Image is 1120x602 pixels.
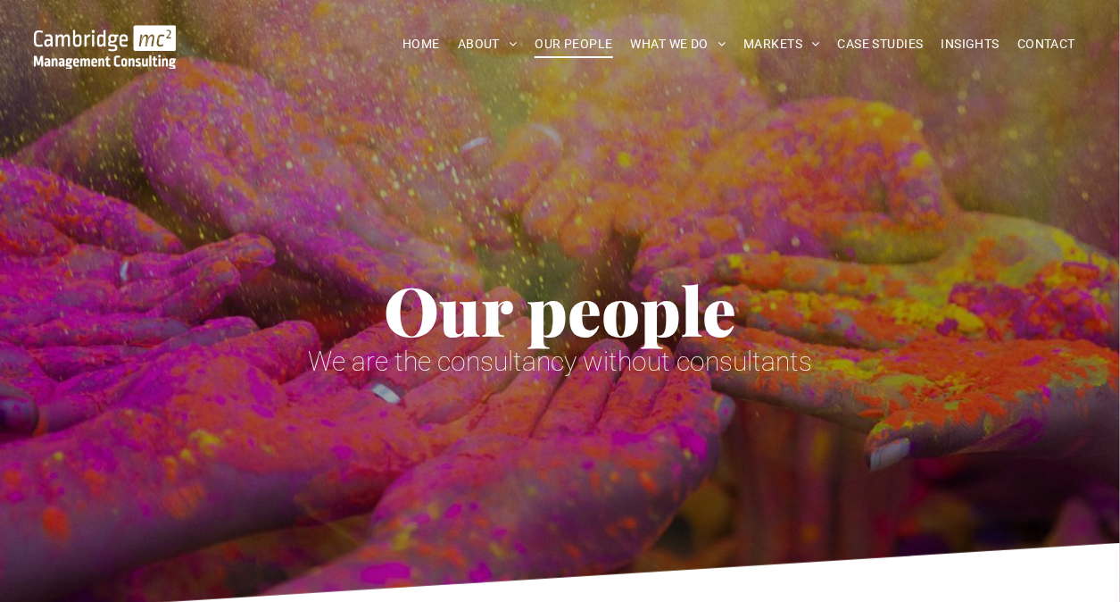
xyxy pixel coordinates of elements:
[829,30,933,58] a: CASE STUDIES
[308,346,812,377] span: We are the consultancy without consultants
[1008,30,1084,58] a: CONTACT
[526,30,621,58] a: OUR PEOPLE
[622,30,735,58] a: WHAT WE DO
[933,30,1008,58] a: INSIGHTS
[734,30,828,58] a: MARKETS
[449,30,527,58] a: ABOUT
[384,264,736,354] span: Our people
[34,25,176,69] img: Go to Homepage
[34,28,176,46] a: Your Business Transformed | Cambridge Management Consulting
[394,30,449,58] a: HOME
